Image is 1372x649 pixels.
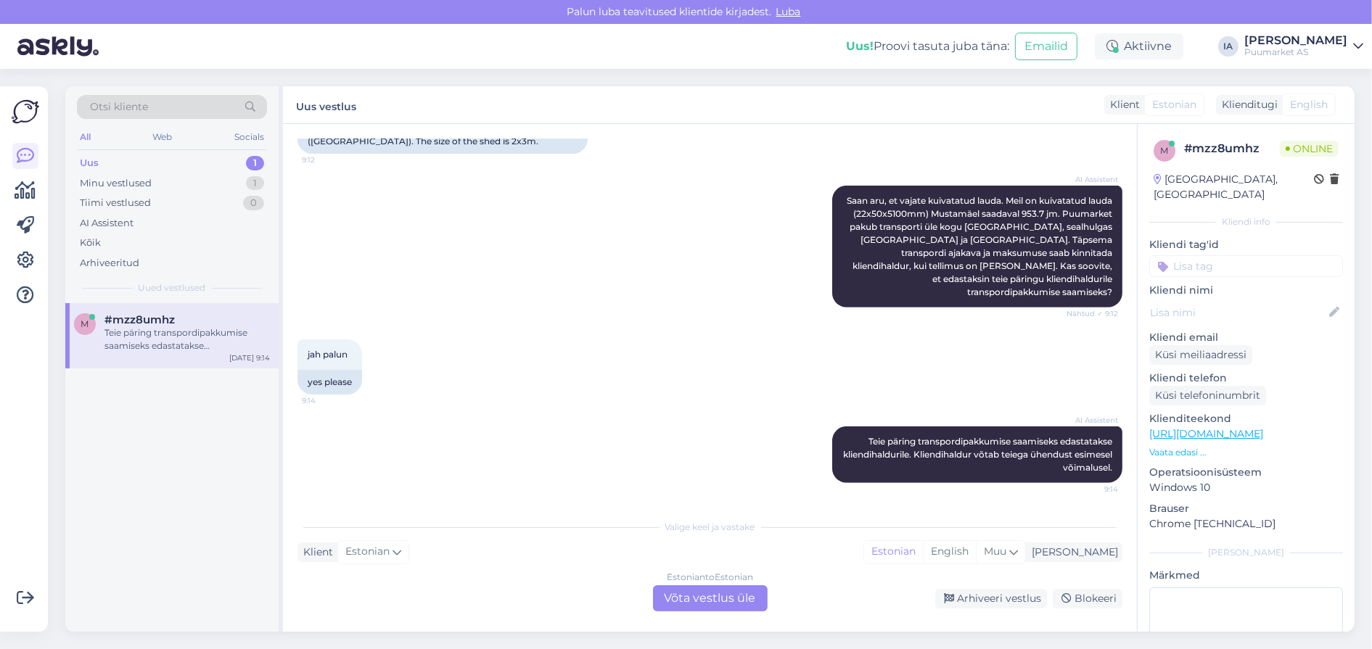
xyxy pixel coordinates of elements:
div: Aktiivne [1095,33,1183,59]
div: [PERSON_NAME] [1026,545,1118,560]
span: m [81,318,89,329]
div: Puumarket AS [1244,46,1347,58]
label: Uus vestlus [296,95,356,115]
span: Teie päring transpordipakkumise saamiseks edastatakse kliendihaldurile. Kliendihaldur võtab teieg... [843,436,1114,473]
a: [URL][DOMAIN_NAME] [1149,427,1263,440]
span: 9:14 [302,395,356,406]
div: yes please [297,370,362,394]
span: Estonian [1152,97,1196,112]
span: m [1161,145,1169,156]
div: Minu vestlused [80,176,152,191]
p: Brauser [1149,501,1343,516]
span: Muu [984,545,1006,558]
span: Otsi kliente [90,99,148,115]
span: Nähtud ✓ 9:12 [1064,308,1118,319]
div: Arhiveeritud [80,256,139,270]
p: Märkmed [1149,568,1343,583]
span: 9:12 [302,154,356,165]
span: English [1290,97,1328,112]
p: Kliendi tag'id [1149,237,1343,252]
span: #mzz8umhz [104,313,175,326]
span: Uued vestlused [139,281,206,294]
p: Operatsioonisüsteem [1149,465,1343,480]
div: Tiimi vestlused [80,196,151,210]
div: AI Assistent [80,216,133,231]
p: Kliendi email [1149,330,1343,345]
button: Emailid [1015,33,1077,60]
div: Kõik [80,236,101,250]
span: Estonian [345,544,390,560]
div: [DATE] 9:14 [229,352,270,363]
div: Uus [80,156,99,170]
p: Kliendi nimi [1149,283,1343,298]
span: Online [1280,141,1339,157]
span: 9:14 [1064,484,1118,495]
div: Socials [231,128,267,146]
b: Uus! [846,39,874,53]
p: Kliendi telefon [1149,371,1343,386]
div: Kliendi info [1149,215,1343,228]
div: Blokeeri [1053,589,1122,608]
div: Estonian [864,541,923,563]
div: [PERSON_NAME] [1244,35,1347,46]
div: Küsi telefoninumbrit [1149,386,1266,405]
p: Chrome [TECHNICAL_ID] [1149,516,1343,532]
a: [PERSON_NAME]Puumarket AS [1244,35,1363,58]
span: jah palun [308,349,348,360]
div: 1 [246,156,264,170]
div: Klient [297,545,333,560]
p: Vaata edasi ... [1149,446,1343,459]
p: Klienditeekond [1149,411,1343,426]
span: Saan aru, et vajate kuivatatud lauda. Meil on kuivatatud lauda (22x50x5100mm) Mustamäel saadaval ... [847,195,1114,297]
span: AI Assistent [1064,415,1118,426]
div: Arhiveeri vestlus [935,589,1047,608]
div: Estonian to Estonian [667,571,753,584]
div: IA [1218,36,1239,57]
input: Lisa nimi [1150,305,1326,321]
div: Valige keel ja vastake [297,521,1122,534]
div: [PERSON_NAME] [1149,546,1343,559]
input: Lisa tag [1149,255,1343,277]
div: 1 [246,176,264,191]
span: AI Assistent [1064,174,1118,185]
div: Võta vestlus üle [653,585,768,611]
p: Windows 10 [1149,480,1343,495]
div: Küsi meiliaadressi [1149,345,1252,365]
div: [GEOGRAPHIC_DATA], [GEOGRAPHIC_DATA] [1154,172,1314,202]
div: Teie päring transpordipakkumise saamiseks edastatakse kliendihaldurile. Kliendihaldur võtab teieg... [104,326,270,352]
div: All [77,128,94,146]
div: 0 [243,196,264,210]
div: # mzz8umhz [1184,140,1280,157]
img: Askly Logo [12,98,39,125]
div: Web [150,128,176,146]
div: Klient [1104,97,1140,112]
div: Klienditugi [1216,97,1278,112]
span: Luba [772,5,805,18]
div: English [923,541,976,563]
div: Proovi tasuta juba täna: [846,38,1009,55]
